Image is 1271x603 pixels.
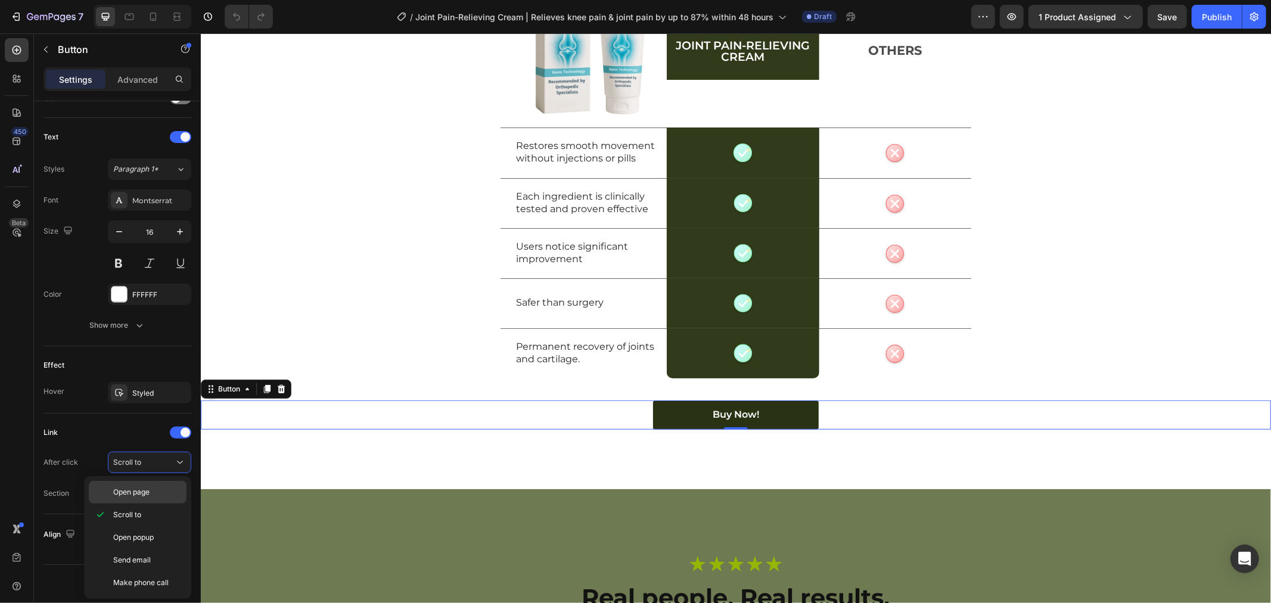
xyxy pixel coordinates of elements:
[410,11,413,23] span: /
[315,207,465,232] p: Users notice significant improvement
[59,73,92,86] p: Settings
[225,5,273,29] div: Undo/Redo
[43,488,69,499] div: Section
[5,5,89,29] button: 7
[113,164,159,175] span: Paragraph 1*
[43,223,75,240] div: Size
[43,527,77,543] div: Align
[108,158,191,180] button: Paragraph 1*
[43,360,64,371] div: Effect
[512,375,558,388] p: Buy Now!
[43,574,191,593] button: Delete element
[43,427,58,438] div: Link
[814,11,832,22] span: Draft
[667,10,721,24] strong: OTHERS
[43,132,58,142] div: Text
[90,319,145,331] div: Show more
[315,307,465,332] p: Permanent recovery of joints and cartilage.
[1230,545,1259,573] div: Open Intercom Messenger
[108,452,191,473] button: Scroll to
[117,73,158,86] p: Advanced
[43,457,78,468] div: After click
[466,5,618,30] h2: Joint Pain-Relieving Cream
[113,555,151,565] span: Send email
[9,218,29,228] div: Beta
[1148,5,1187,29] button: Save
[1039,11,1116,23] span: 1 product assigned
[315,107,465,132] p: Restores smooth movement without injections or pills
[113,458,141,467] span: Scroll to
[132,388,188,399] div: Styled
[11,127,29,136] div: 450
[113,487,150,498] span: Open page
[43,164,64,175] div: Styles
[452,367,618,396] button: <p>Buy Now!</p>
[43,315,191,336] button: Show more
[1202,11,1232,23] div: Publish
[132,195,188,206] div: Montserrat
[1192,5,1242,29] button: Publish
[132,290,188,300] div: FFFFFF
[1028,5,1143,29] button: 1 product assigned
[113,532,154,543] span: Open popup
[113,577,169,588] span: Make phone call
[43,386,64,397] div: Hover
[43,195,58,206] div: Font
[315,263,465,276] p: Safer than surgery
[1158,12,1177,22] span: Save
[201,33,1271,603] iframe: Design area
[15,350,42,361] div: Button
[315,157,465,182] p: Each ingredient is clinically tested and proven effective
[381,549,689,579] strong: Real people. Real results.
[78,10,83,24] p: 7
[415,11,773,23] span: Joint Pain-Relieving Cream | Relieves knee pain & joint pain by up to 87% within 48 hours
[58,42,159,57] p: Button
[43,289,62,300] div: Color
[113,509,141,520] span: Scroll to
